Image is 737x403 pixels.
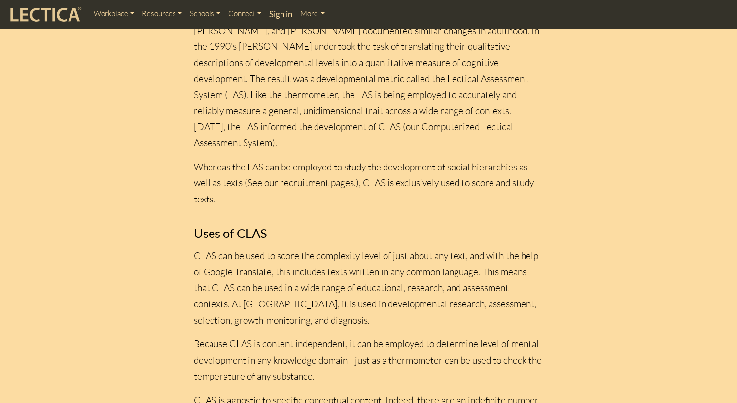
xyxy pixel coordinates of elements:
p: CLAS can be used to score the complexity level of just about any text, and with the help of Googl... [194,248,544,328]
a: Connect [224,4,265,24]
p: Because CLAS is content independent, it can be employed to determine level of mental development ... [194,336,544,384]
p: Whereas the LAS can be employed to study the development of social hierarchies as well as texts (... [194,159,544,207]
h3: Uses of CLAS [194,226,544,240]
a: More [296,4,329,24]
img: lecticalive [8,5,82,24]
strong: Sign in [269,9,292,19]
a: Schools [186,4,224,24]
a: Resources [138,4,186,24]
a: Workplace [90,4,138,24]
a: Sign in [265,4,296,25]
